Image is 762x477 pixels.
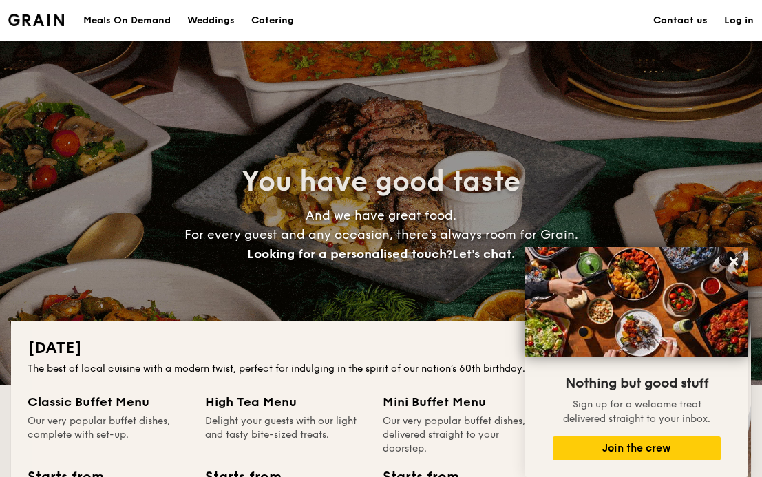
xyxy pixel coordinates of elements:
[28,414,189,456] div: Our very popular buffet dishes, complete with set-up.
[184,208,578,262] span: And we have great food. For every guest and any occasion, there’s always room for Grain.
[563,399,710,425] span: Sign up for a welcome treat delivered straight to your inbox.
[8,14,64,26] a: Logotype
[383,392,544,412] div: Mini Buffet Menu
[452,246,515,262] span: Let's chat.
[565,375,708,392] span: Nothing but good stuff
[525,247,748,357] img: DSC07876-Edit02-Large.jpeg
[28,392,189,412] div: Classic Buffet Menu
[28,337,734,359] h2: [DATE]
[723,251,745,273] button: Close
[242,165,520,198] span: You have good taste
[247,246,452,262] span: Looking for a personalised touch?
[205,392,366,412] div: High Tea Menu
[205,414,366,456] div: Delight your guests with our light and tasty bite-sized treats.
[8,14,64,26] img: Grain
[553,436,721,460] button: Join the crew
[28,362,734,376] div: The best of local cuisine with a modern twist, perfect for indulging in the spirit of our nation’...
[383,414,544,456] div: Our very popular buffet dishes, delivered straight to your doorstep.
